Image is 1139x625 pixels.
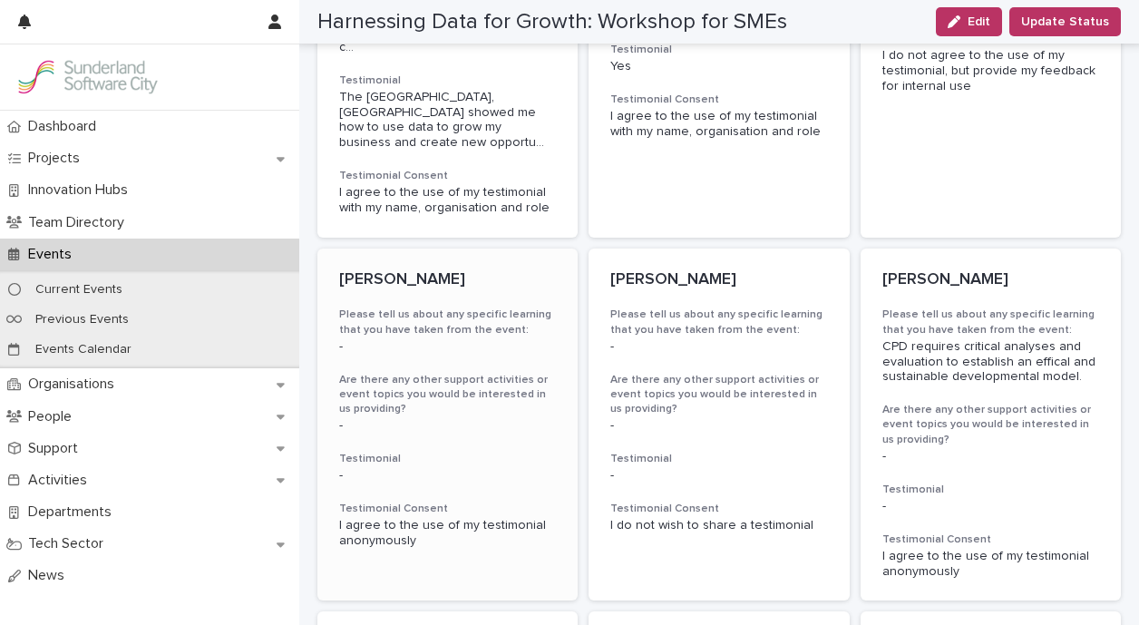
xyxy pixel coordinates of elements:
[610,469,614,482] span: -
[339,90,556,151] span: The [GEOGRAPHIC_DATA], [GEOGRAPHIC_DATA] showed me how to use data to grow my business and create...
[21,246,86,263] p: Events
[968,15,990,28] span: Edit
[882,483,1099,497] h3: Testimonial
[882,308,1099,337] h3: Please tell us about any specific learning that you have taken from the event:
[339,169,556,183] h3: Testimonial Consent
[339,270,556,290] p: [PERSON_NAME]
[21,150,94,167] p: Projects
[610,60,631,73] span: Yes
[882,450,886,463] span: -
[936,7,1002,36] button: Edit
[339,502,556,516] h3: Testimonial Consent
[610,43,827,57] h3: Testimonial
[610,109,827,140] p: I agree to the use of my testimonial with my name, organisation and role
[610,373,827,417] h3: Are there any other support activities or event topics you would be interested in us providing?
[339,469,343,482] span: -
[610,518,827,533] p: I do not wish to share a testimonial
[21,472,102,489] p: Activities
[317,249,578,601] a: [PERSON_NAME]Please tell us about any specific learning that you have taken from the event:-Are t...
[21,342,146,357] p: Events Calendar
[21,282,137,298] p: Current Events
[882,340,1099,384] span: CPD requires critical analyses and evaluation to establish an effical and sustainable development...
[610,502,827,516] h3: Testimonial Consent
[317,9,787,35] h2: Harnessing Data for Growth: Workshop for SMEs
[610,340,614,353] span: -
[21,503,126,521] p: Departments
[610,308,827,337] h3: Please tell us about any specific learning that you have taken from the event:
[21,376,129,393] p: Organisations
[339,185,556,216] p: I agree to the use of my testimonial with my name, organisation and role
[21,408,86,425] p: People
[610,419,614,432] span: -
[882,532,1099,547] h3: Testimonial Consent
[15,59,160,95] img: Kay6KQejSz2FjblR6DWv
[339,73,556,88] h3: Testimonial
[21,214,139,231] p: Team Directory
[882,270,1099,290] p: [PERSON_NAME]
[21,118,111,135] p: Dashboard
[882,403,1099,447] h3: Are there any other support activities or event topics you would be interested in us providing?
[339,518,556,549] p: I agree to the use of my testimonial anonymously
[339,419,343,432] span: -
[861,249,1121,601] a: [PERSON_NAME]Please tell us about any specific learning that you have taken from the event:CPD re...
[610,452,827,466] h3: Testimonial
[339,373,556,417] h3: Are there any other support activities or event topics you would be interested in us providing?
[882,549,1099,580] p: I agree to the use of my testimonial anonymously
[21,312,143,327] p: Previous Events
[882,500,886,513] span: -
[339,90,556,151] div: The Hartree Centre, North East Hub showed me how to use data to grow my business and create new o...
[610,270,827,290] p: [PERSON_NAME]
[610,93,827,107] h3: Testimonial Consent
[21,535,118,552] p: Tech Sector
[882,48,1099,93] p: I do not agree to the use of my testimonial, but provide my feedback for internal use
[21,440,92,457] p: Support
[339,452,556,466] h3: Testimonial
[339,340,343,353] span: -
[1009,7,1121,36] button: Update Status
[339,308,556,337] h3: Please tell us about any specific learning that you have taken from the event:
[21,567,79,584] p: News
[21,181,142,199] p: Innovation Hubs
[1021,13,1109,31] span: Update Status
[589,249,849,601] a: [PERSON_NAME]Please tell us about any specific learning that you have taken from the event:-Are t...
